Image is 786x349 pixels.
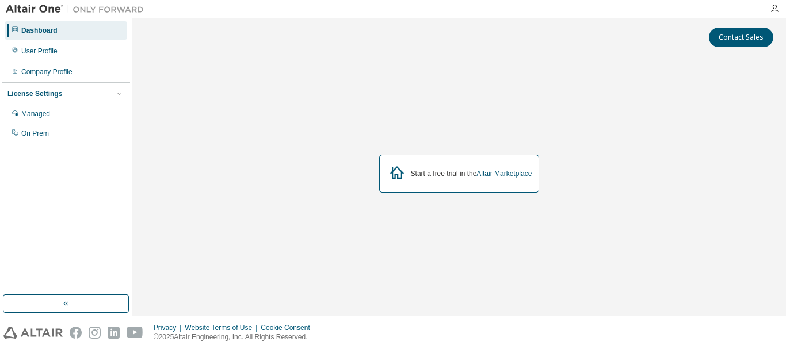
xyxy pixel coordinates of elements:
[154,323,185,332] div: Privacy
[21,26,58,35] div: Dashboard
[709,28,773,47] button: Contact Sales
[476,170,532,178] a: Altair Marketplace
[127,327,143,339] img: youtube.svg
[21,109,50,118] div: Managed
[108,327,120,339] img: linkedin.svg
[89,327,101,339] img: instagram.svg
[185,323,261,332] div: Website Terms of Use
[21,129,49,138] div: On Prem
[21,47,58,56] div: User Profile
[154,332,317,342] p: © 2025 Altair Engineering, Inc. All Rights Reserved.
[7,89,62,98] div: License Settings
[261,323,316,332] div: Cookie Consent
[411,169,532,178] div: Start a free trial in the
[3,327,63,339] img: altair_logo.svg
[21,67,73,76] div: Company Profile
[6,3,150,15] img: Altair One
[70,327,82,339] img: facebook.svg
